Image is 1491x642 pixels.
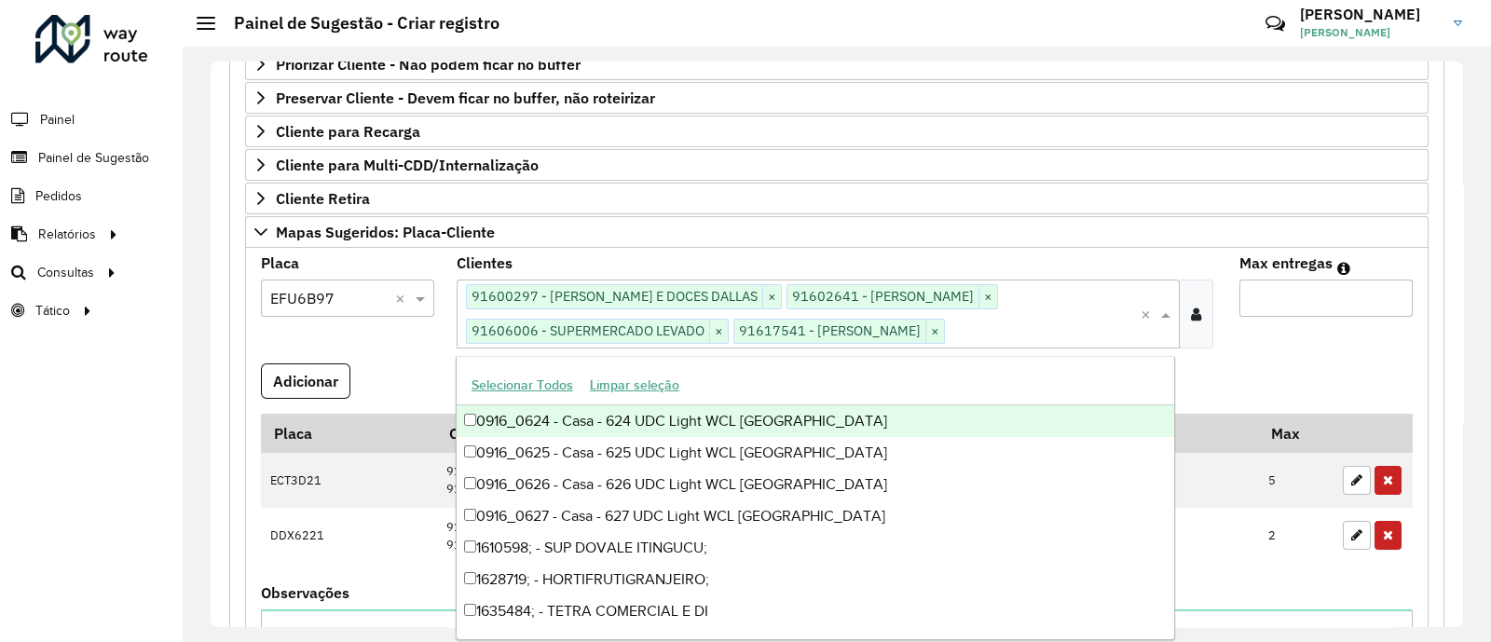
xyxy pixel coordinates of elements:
div: 1635484; - TETRA COMERCIAL E DI [457,595,1175,627]
a: Preservar Cliente - Devem ficar no buffer, não roteirizar [245,82,1429,114]
th: Placa [261,414,436,453]
a: Cliente Retira [245,183,1429,214]
span: Tático [35,301,70,321]
a: Cliente para Multi-CDD/Internalização [245,149,1429,181]
a: Priorizar Cliente - Não podem ficar no buffer [245,48,1429,80]
span: 91602641 - [PERSON_NAME] [787,285,978,307]
a: Cliente para Recarga [245,116,1429,147]
span: Mapas Sugeridos: Placa-Cliente [276,225,495,239]
td: 5 [1259,453,1334,508]
td: 91611183 91616170 [436,453,879,508]
label: Observações [261,581,349,604]
span: Pedidos [35,186,82,206]
div: 0916_0626 - Casa - 626 UDC Light WCL [GEOGRAPHIC_DATA] [457,469,1175,500]
span: Clear all [1141,303,1156,325]
span: 91617541 - [PERSON_NAME] [734,320,925,342]
span: 91606006 - SUPERMERCADO LEVADO [467,320,709,342]
td: 2 [1259,508,1334,563]
td: DDX6221 [261,508,436,563]
span: Cliente para Multi-CDD/Internalização [276,157,539,172]
label: Placa [261,252,299,274]
h3: [PERSON_NAME] [1300,6,1440,23]
a: Contato Rápido [1255,4,1295,44]
div: 1628719; - HORTIFRUTIGRANJEIRO; [457,564,1175,595]
div: 0916_0627 - Casa - 627 UDC Light WCL [GEOGRAPHIC_DATA] [457,500,1175,532]
h2: Painel de Sugestão - Criar registro [215,13,499,34]
button: Adicionar [261,363,350,399]
td: ECT3D21 [261,453,436,508]
ng-dropdown-panel: Options list [456,356,1176,640]
em: Máximo de clientes que serão colocados na mesma rota com os clientes informados [1337,261,1350,276]
span: Clear all [395,287,411,309]
span: [PERSON_NAME] [1300,24,1440,41]
span: Painel [40,110,75,130]
span: Priorizar Cliente - Não podem ficar no buffer [276,57,581,72]
td: 91611393 91697452 [436,508,879,563]
button: Limpar seleção [581,371,688,400]
span: Consultas [37,263,94,282]
span: Cliente Retira [276,191,370,206]
label: Max entregas [1239,252,1333,274]
th: Código Cliente [436,414,879,453]
div: 0916_0624 - Casa - 624 UDC Light WCL [GEOGRAPHIC_DATA] [457,405,1175,437]
span: Cliente para Recarga [276,124,420,139]
span: Preservar Cliente - Devem ficar no buffer, não roteirizar [276,90,655,105]
span: × [925,321,944,343]
span: × [709,321,728,343]
div: 0916_0625 - Casa - 625 UDC Light WCL [GEOGRAPHIC_DATA] [457,437,1175,469]
th: Max [1259,414,1334,453]
label: Clientes [457,252,513,274]
span: Relatórios [38,225,96,244]
span: 91600297 - [PERSON_NAME] E DOCES DALLAS [467,285,762,307]
button: Selecionar Todos [463,371,581,400]
div: 1610598; - SUP DOVALE ITINGUCU; [457,532,1175,564]
span: Painel de Sugestão [38,148,149,168]
span: × [762,286,781,308]
span: × [978,286,997,308]
a: Mapas Sugeridos: Placa-Cliente [245,216,1429,248]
